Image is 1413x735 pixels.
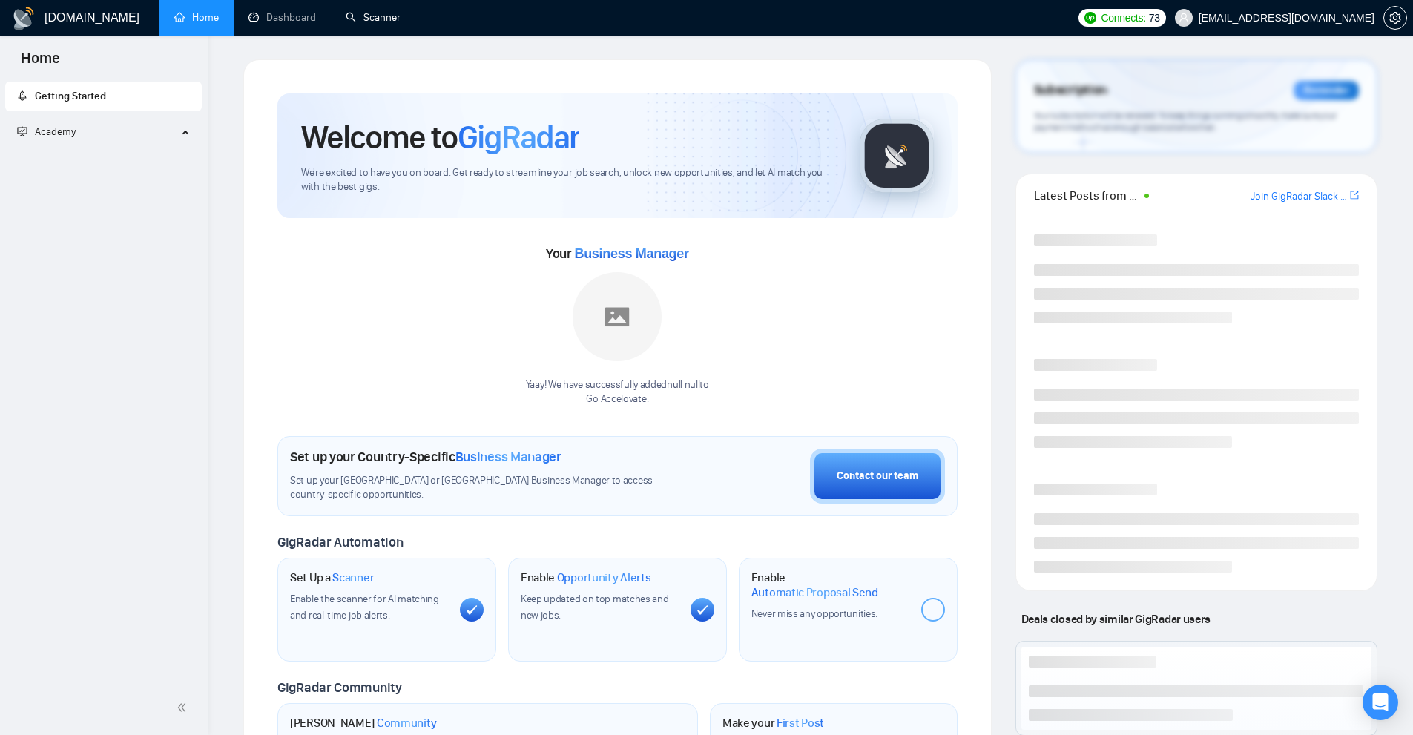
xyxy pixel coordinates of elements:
span: Your subscription will be renewed. To keep things running smoothly, make sure your payment method... [1034,110,1337,134]
div: Open Intercom Messenger [1363,685,1398,720]
span: Business Manager [574,246,688,261]
a: export [1350,188,1359,202]
img: upwork-logo.png [1084,12,1096,24]
img: gigradar-logo.png [860,119,934,193]
span: Your [546,245,689,262]
span: First Post [777,716,824,731]
span: Scanner [332,570,374,585]
img: logo [12,7,36,30]
span: fund-projection-screen [17,126,27,136]
a: dashboardDashboard [248,11,316,24]
p: Go Accelovate . [526,392,709,406]
span: Getting Started [35,90,106,102]
span: Latest Posts from the GigRadar Community [1034,186,1140,205]
li: Getting Started [5,82,202,111]
h1: Welcome to [301,117,579,157]
button: Contact our team [810,449,945,504]
h1: Enable [521,570,651,585]
span: setting [1384,12,1406,24]
span: double-left [177,700,191,715]
span: GigRadar Community [277,679,402,696]
a: homeHome [174,11,219,24]
span: Community [377,716,437,731]
div: Contact our team [837,468,918,484]
span: Subscription [1034,78,1107,103]
span: rocket [17,90,27,101]
span: Home [9,47,72,79]
div: Reminder [1294,81,1359,100]
span: Connects: [1101,10,1145,26]
h1: [PERSON_NAME] [290,716,437,731]
span: user [1179,13,1189,23]
span: We're excited to have you on board. Get ready to streamline your job search, unlock new opportuni... [301,166,836,194]
span: Set up your [GEOGRAPHIC_DATA] or [GEOGRAPHIC_DATA] Business Manager to access country-specific op... [290,474,683,502]
span: GigRadar [458,117,579,157]
a: setting [1383,12,1407,24]
a: Join GigRadar Slack Community [1251,188,1347,205]
span: Never miss any opportunities. [751,607,877,620]
span: Academy [35,125,76,138]
span: GigRadar Automation [277,534,403,550]
span: export [1350,189,1359,201]
button: setting [1383,6,1407,30]
span: Academy [17,125,76,138]
span: Enable the scanner for AI matching and real-time job alerts. [290,593,439,622]
div: Yaay! We have successfully added null null to [526,378,709,406]
span: Opportunity Alerts [557,570,651,585]
a: searchScanner [346,11,401,24]
span: 73 [1149,10,1160,26]
h1: Make your [722,716,824,731]
li: Academy Homepage [5,153,202,162]
span: Business Manager [455,449,561,465]
h1: Set Up a [290,570,374,585]
h1: Set up your Country-Specific [290,449,561,465]
span: Keep updated on top matches and new jobs. [521,593,669,622]
h1: Enable [751,570,909,599]
span: Automatic Proposal Send [751,585,878,600]
img: placeholder.png [573,272,662,361]
span: Deals closed by similar GigRadar users [1015,606,1216,632]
